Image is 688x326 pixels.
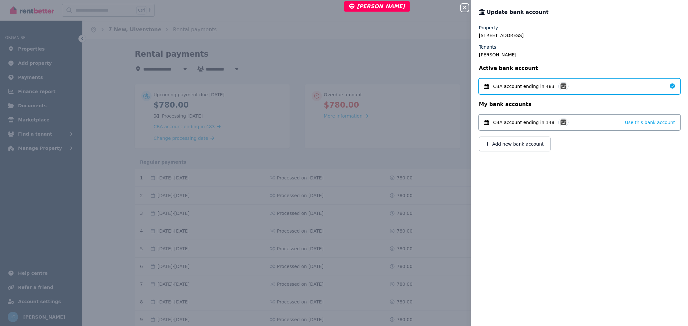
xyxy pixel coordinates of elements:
span: CBA account ending in 483 [493,83,554,90]
legend: [PERSON_NAME] [479,52,680,58]
legend: [STREET_ADDRESS] [479,32,680,39]
span: Update bank account [487,8,549,16]
button: Add new bank account [479,137,551,151]
p: My bank accounts [479,101,680,108]
span: Use this bank account [625,120,675,125]
img: PayTo [561,120,566,125]
label: Tenants [479,44,496,50]
label: Property [479,24,498,31]
img: PayTo [561,83,566,89]
span: CBA account ending in 148 [493,119,554,126]
p: Active bank account [479,64,680,72]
